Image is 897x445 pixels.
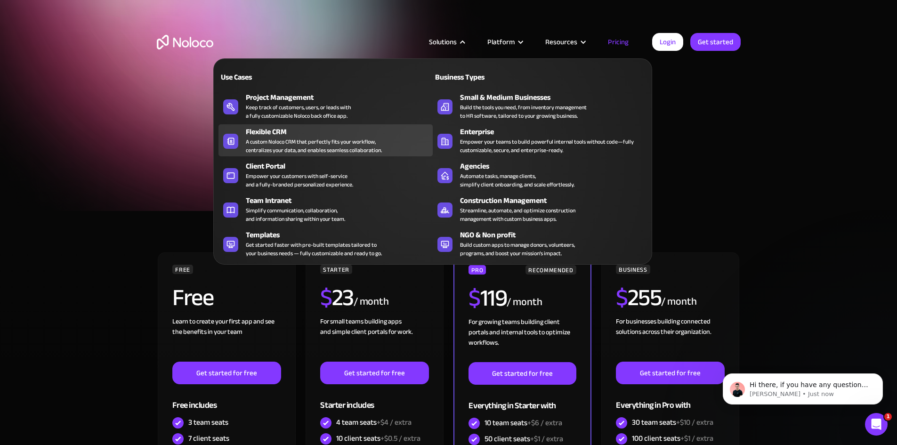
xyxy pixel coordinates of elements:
div: / month [661,294,696,309]
div: Use Cases [218,72,322,83]
div: Learn to create your first app and see the benefits in your team ‍ [172,316,281,362]
iframe: Intercom notifications message [709,354,897,420]
a: Construction ManagementStreamline, automate, and optimize constructionmanagement with custom busi... [433,193,647,225]
div: STARTER [320,265,352,274]
div: 100 client seats [632,433,713,444]
div: Resources [533,36,596,48]
div: Team Intranet [246,195,437,206]
div: For growing teams building client portals and internal tools to optimize workflows. [469,317,576,362]
nav: Solutions [213,45,652,265]
h1: A plan for organizations of all sizes [157,80,741,108]
div: 3 team seats [188,417,228,428]
a: Pricing [596,36,640,48]
a: Login [652,33,683,51]
div: 4 team seats [336,417,412,428]
div: A custom Noloco CRM that perfectly fits your workflow, centralizes your data, and enables seamles... [246,138,382,154]
div: Empower your teams to build powerful internal tools without code—fully customizable, secure, and ... [460,138,642,154]
div: RECOMMENDED [525,265,576,275]
div: Flexible CRM [246,126,437,138]
div: 10 team seats [485,418,562,428]
div: Build the tools you need, from inventory management to HR software, tailored to your growing busi... [460,103,587,120]
a: EnterpriseEmpower your teams to build powerful internal tools without code—fully customizable, se... [433,124,647,156]
a: Get started for free [469,362,576,385]
div: Empower your customers with self-service and a fully-branded personalized experience. [246,172,353,189]
a: NGO & Non profitBuild custom apps to manage donors, volunteers,programs, and boost your mission’s... [433,227,647,259]
div: Build custom apps to manage donors, volunteers, programs, and boost your mission’s impact. [460,241,575,258]
div: Simplify communication, collaboration, and information sharing within your team. [246,206,345,223]
div: Platform [476,36,533,48]
div: Solutions [429,36,457,48]
div: Starter includes [320,384,428,415]
div: NGO & Non profit [460,229,651,241]
a: Project ManagementKeep track of customers, users, or leads witha fully customizable Noloco back o... [218,90,433,122]
div: Project Management [246,92,437,103]
div: Construction Management [460,195,651,206]
div: FREE [172,265,193,274]
a: Get started for free [616,362,724,384]
a: Use Cases [218,66,433,88]
div: Templates [246,229,437,241]
div: Automate tasks, manage clients, simplify client onboarding, and scale effortlessly. [460,172,574,189]
div: Small & Medium Businesses [460,92,651,103]
span: 1 [884,413,892,421]
a: Small & Medium BusinessesBuild the tools you need, from inventory managementto HR software, tailo... [433,90,647,122]
div: BUSINESS [616,265,650,274]
div: Enterprise [460,126,651,138]
div: Business Types [433,72,536,83]
div: Streamline, automate, and optimize construction management with custom business apps. [460,206,575,223]
span: $ [616,275,628,320]
div: Platform [487,36,515,48]
div: PRO [469,265,486,275]
div: Everything in Starter with [469,385,576,415]
span: +$4 / extra [377,415,412,429]
span: +$6 / extra [527,416,562,430]
a: Team IntranetSimplify communication, collaboration,and information sharing within your team. [218,193,433,225]
iframe: Intercom live chat [865,413,888,436]
a: AgenciesAutomate tasks, manage clients,simplify client onboarding, and scale effortlessly. [433,159,647,191]
div: For businesses building connected solutions across their organization. ‍ [616,316,724,362]
div: 10 client seats [336,433,420,444]
div: Resources [545,36,577,48]
h2: 255 [616,286,661,309]
div: Free includes [172,384,281,415]
div: Get started faster with pre-built templates tailored to your business needs — fully customizable ... [246,241,382,258]
div: 50 client seats [485,434,563,444]
div: Client Portal [246,161,437,172]
a: Get started for free [320,362,428,384]
div: Everything in Pro with [616,384,724,415]
a: Get started for free [172,362,281,384]
h2: Free [172,286,213,309]
a: Flexible CRMA custom Noloco CRM that perfectly fits your workflow,centralizes your data, and enab... [218,124,433,156]
span: +$10 / extra [676,415,713,429]
a: Business Types [433,66,647,88]
a: home [157,35,213,49]
div: For small teams building apps and simple client portals for work. ‍ [320,316,428,362]
span: $ [469,276,480,320]
h2: 119 [469,286,507,310]
div: Solutions [417,36,476,48]
div: / month [507,295,542,310]
a: Get started [690,33,741,51]
a: Client PortalEmpower your customers with self-serviceand a fully-branded personalized experience. [218,159,433,191]
a: TemplatesGet started faster with pre-built templates tailored toyour business needs — fully custo... [218,227,433,259]
div: 30 team seats [632,417,713,428]
div: / month [354,294,389,309]
div: 7 client seats [188,433,229,444]
h2: 23 [320,286,354,309]
div: Keep track of customers, users, or leads with a fully customizable Noloco back office app. [246,103,351,120]
div: Agencies [460,161,651,172]
span: $ [320,275,332,320]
